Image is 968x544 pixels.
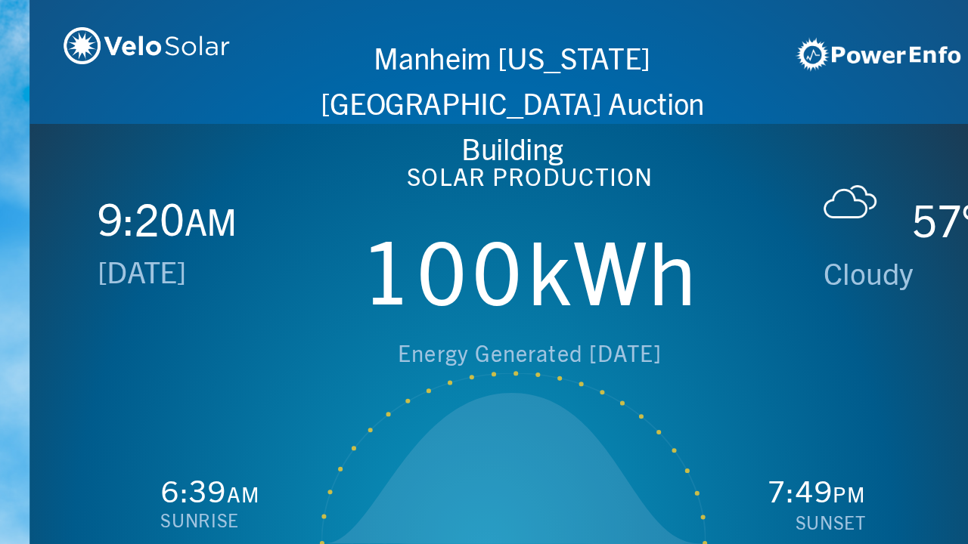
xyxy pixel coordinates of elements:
[768,471,833,511] span: 7:49
[161,471,227,511] span: 6:39
[398,338,662,368] span: Energy Generated [DATE]
[795,37,960,72] img: PowerEnfo-logo-white.png
[321,39,711,168] span: Manheim [US_STATE][GEOGRAPHIC_DATA] Auction Building
[98,252,185,292] span: [DATE]
[527,213,699,329] span: kWh
[796,511,866,535] span: sunset
[361,213,527,329] span: 100
[185,197,236,246] span: AM
[227,480,260,508] span: am
[824,185,876,218] img: Velo_Icons_04d.png
[98,190,185,248] span: 9:20
[160,508,239,533] span: sunrise
[833,480,865,508] span: pm
[64,27,229,64] img: VeloSolarLogo.png
[407,160,653,193] span: SOLAR PRODUCTION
